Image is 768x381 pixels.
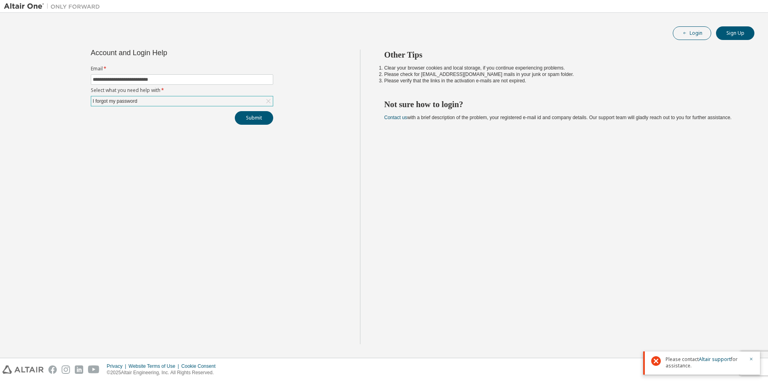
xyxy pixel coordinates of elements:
[699,356,731,363] a: Altair support
[91,66,273,72] label: Email
[107,369,220,376] p: © 2025 Altair Engineering, Inc. All Rights Reserved.
[384,99,740,110] h2: Not sure how to login?
[384,50,740,60] h2: Other Tips
[88,365,100,374] img: youtube.svg
[181,363,220,369] div: Cookie Consent
[128,363,181,369] div: Website Terms of Use
[384,115,732,120] span: with a brief description of the problem, your registered e-mail id and company details. Our suppo...
[235,111,273,125] button: Submit
[48,365,57,374] img: facebook.svg
[92,97,138,106] div: I forgot my password
[673,26,711,40] button: Login
[384,65,740,71] li: Clear your browser cookies and local storage, if you continue experiencing problems.
[716,26,754,40] button: Sign Up
[75,365,83,374] img: linkedin.svg
[384,78,740,84] li: Please verify that the links in the activation e-mails are not expired.
[4,2,104,10] img: Altair One
[2,365,44,374] img: altair_logo.svg
[91,96,273,106] div: I forgot my password
[91,87,273,94] label: Select what you need help with
[62,365,70,374] img: instagram.svg
[384,115,407,120] a: Contact us
[666,356,744,369] span: Please contact for assistance.
[91,50,237,56] div: Account and Login Help
[384,71,740,78] li: Please check for [EMAIL_ADDRESS][DOMAIN_NAME] mails in your junk or spam folder.
[107,363,128,369] div: Privacy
